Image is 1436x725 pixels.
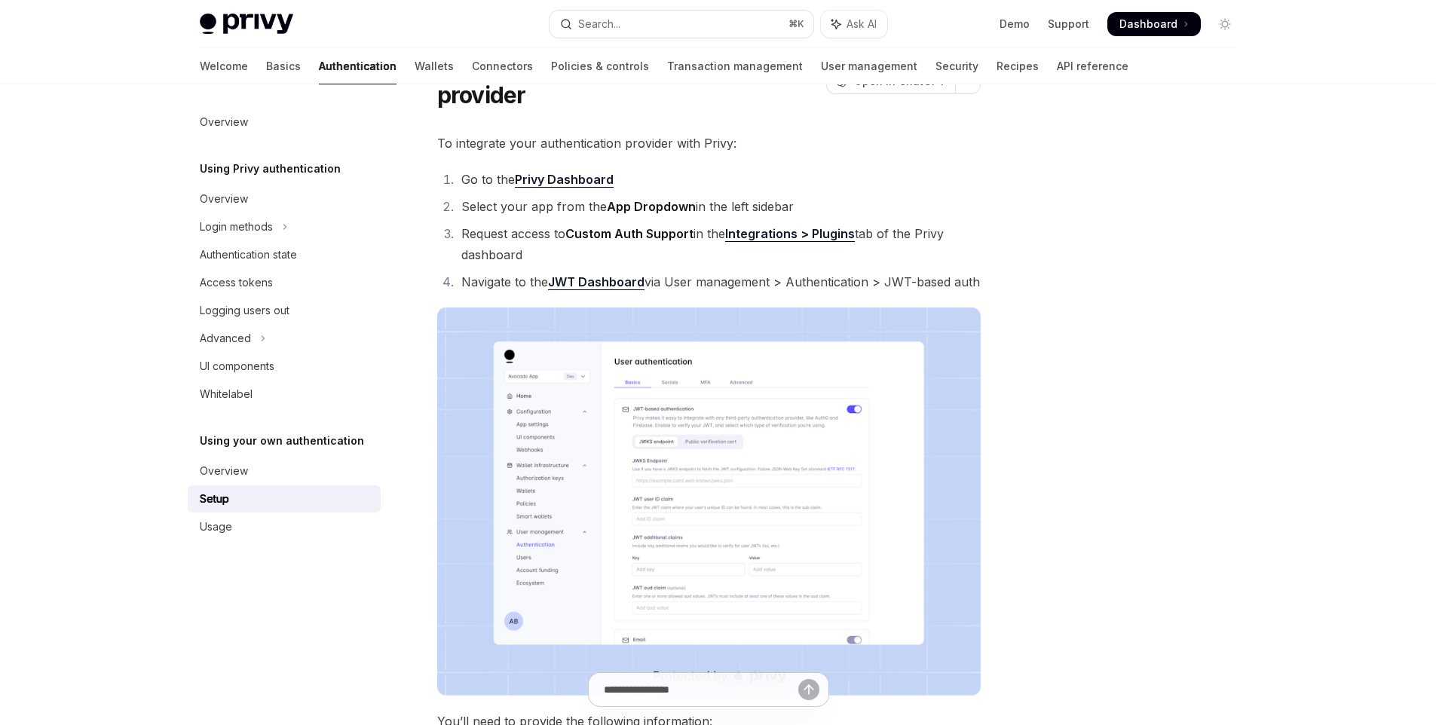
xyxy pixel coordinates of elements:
strong: Privy Dashboard [515,172,614,187]
img: JWT-based auth [437,307,981,696]
a: Policies & controls [551,48,649,84]
div: Usage [200,518,232,536]
span: Dashboard [1119,17,1177,32]
a: Access tokens [188,269,381,296]
a: Overview [188,109,381,136]
span: Ask AI [847,17,877,32]
div: Search... [578,15,620,33]
div: Login methods [200,218,273,236]
a: User management [821,48,917,84]
li: Go to the [457,169,981,190]
a: JWT Dashboard [548,274,645,290]
a: Overview [188,185,381,213]
button: Open search [550,11,813,38]
div: UI components [200,357,274,375]
a: Setup [188,485,381,512]
a: Whitelabel [188,381,381,408]
a: Usage [188,513,381,540]
a: Overview [188,457,381,485]
a: API reference [1057,48,1128,84]
img: light logo [200,14,293,35]
div: Setup [200,490,229,508]
a: Basics [266,48,301,84]
span: ⌘ K [788,18,804,30]
a: Demo [1000,17,1030,32]
a: Transaction management [667,48,803,84]
h5: Using your own authentication [200,432,364,450]
div: Whitelabel [200,385,253,403]
div: Advanced [200,329,251,347]
h5: Using Privy authentication [200,160,341,178]
button: Toggle Advanced section [188,325,381,352]
button: Toggle dark mode [1213,12,1237,36]
li: Select your app from the in the left sidebar [457,196,981,217]
input: Ask a question... [604,673,798,706]
button: Send message [798,679,819,700]
li: Request access to in the tab of the Privy dashboard [457,223,981,265]
a: Support [1048,17,1089,32]
div: Overview [200,190,248,208]
a: UI components [188,353,381,380]
strong: App Dropdown [607,199,696,214]
a: Logging users out [188,297,381,324]
a: Welcome [200,48,248,84]
button: Toggle assistant panel [821,11,887,38]
a: Security [935,48,978,84]
a: Privy Dashboard [515,172,614,188]
a: Authentication [319,48,397,84]
span: To integrate your authentication provider with Privy: [437,133,981,154]
a: Connectors [472,48,533,84]
div: Overview [200,113,248,131]
a: Dashboard [1107,12,1201,36]
a: Integrations > Plugins [725,226,855,242]
li: Navigate to the via User management > Authentication > JWT-based auth [457,271,981,292]
a: Authentication state [188,241,381,268]
div: Overview [200,462,248,480]
strong: Custom Auth Support [565,226,694,241]
div: Logging users out [200,301,289,320]
div: Authentication state [200,246,297,264]
button: Toggle Login methods section [188,213,381,240]
a: Recipes [997,48,1039,84]
a: Wallets [415,48,454,84]
div: Access tokens [200,274,273,292]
